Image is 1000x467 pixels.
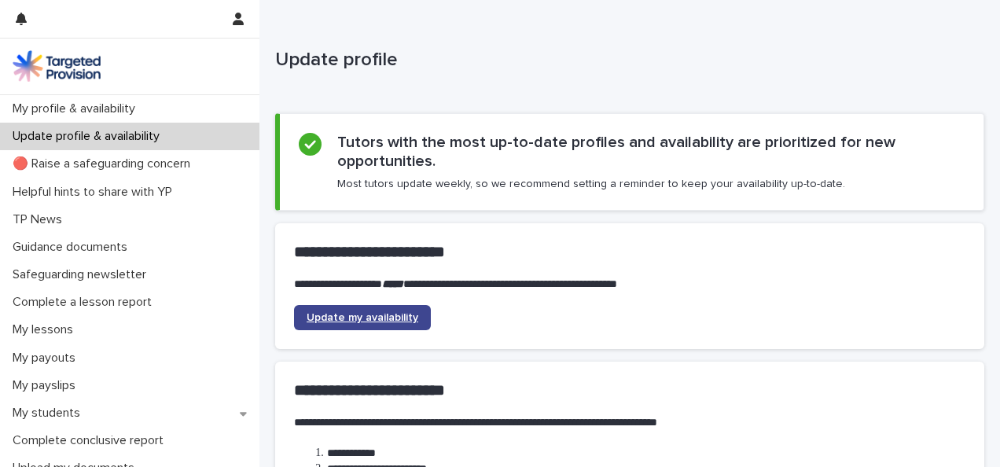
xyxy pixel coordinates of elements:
p: My students [6,406,93,421]
p: My payouts [6,351,88,366]
p: Most tutors update weekly, so we recommend setting a reminder to keep your availability up-to-date. [337,177,845,191]
p: Update profile [275,49,978,72]
p: Complete conclusive report [6,433,176,448]
h2: Tutors with the most up-to-date profiles and availability are prioritized for new opportunities. [337,133,965,171]
p: 🔴 Raise a safeguarding concern [6,156,203,171]
p: Update profile & availability [6,129,172,144]
p: My profile & availability [6,101,148,116]
p: Complete a lesson report [6,295,164,310]
a: Update my availability [294,305,431,330]
p: Guidance documents [6,240,140,255]
img: M5nRWzHhSzIhMunXDL62 [13,50,101,82]
p: My payslips [6,378,88,393]
p: Helpful hints to share with YP [6,185,185,200]
p: My lessons [6,322,86,337]
p: TP News [6,212,75,227]
span: Update my availability [307,312,418,323]
p: Safeguarding newsletter [6,267,159,282]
